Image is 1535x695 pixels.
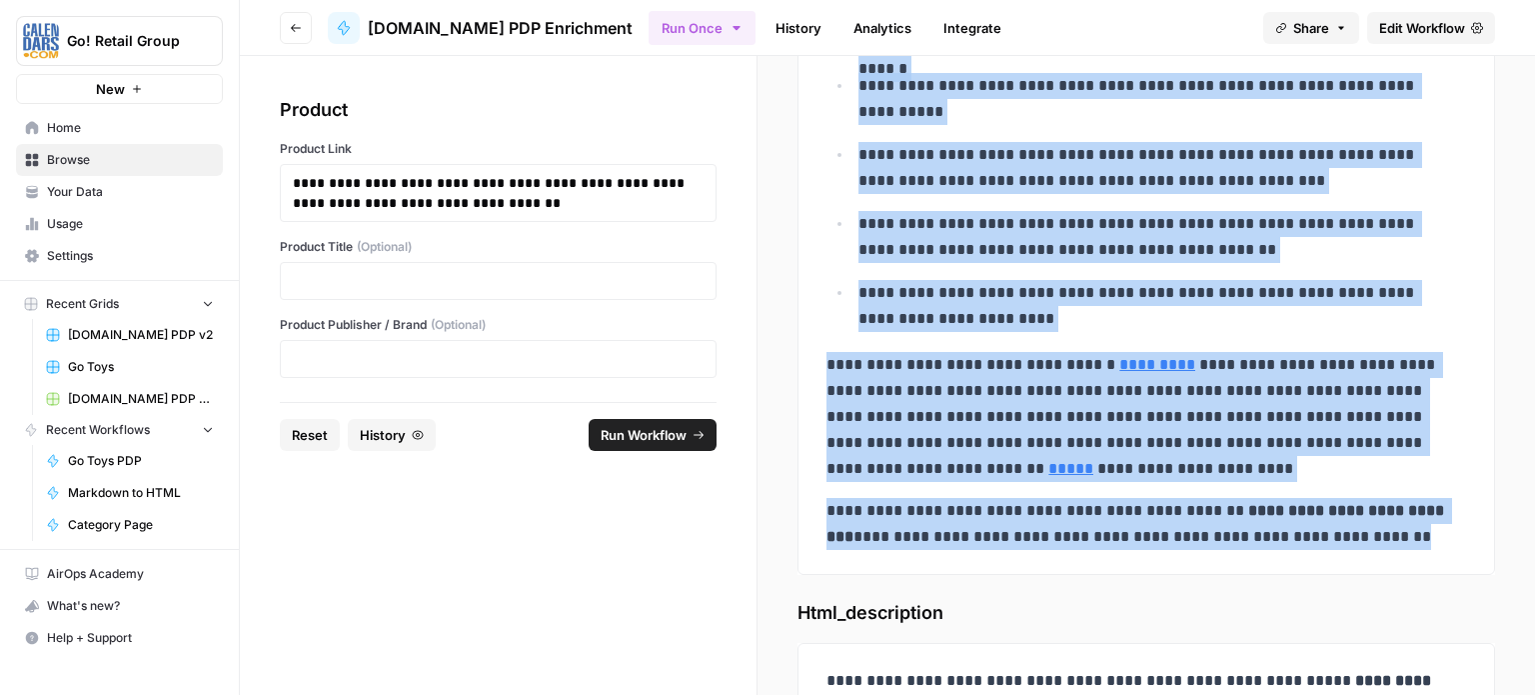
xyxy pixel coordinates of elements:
[360,425,406,445] span: History
[46,295,119,313] span: Recent Grids
[368,16,633,40] span: [DOMAIN_NAME] PDP Enrichment
[16,590,223,622] button: What's new?
[68,516,214,534] span: Category Page
[16,74,223,104] button: New
[292,425,328,445] span: Reset
[37,509,223,541] a: Category Page
[68,484,214,502] span: Markdown to HTML
[68,452,214,470] span: Go Toys PDP
[1263,12,1359,44] button: Share
[16,622,223,654] button: Help + Support
[37,383,223,415] a: [DOMAIN_NAME] PDP Enrichment Grid
[47,565,214,583] span: AirOps Academy
[47,629,214,647] span: Help + Support
[328,12,633,44] a: [DOMAIN_NAME] PDP Enrichment
[68,358,214,376] span: Go Toys
[68,390,214,408] span: [DOMAIN_NAME] PDP Enrichment Grid
[16,289,223,319] button: Recent Grids
[16,144,223,176] a: Browse
[16,240,223,272] a: Settings
[68,326,214,344] span: [DOMAIN_NAME] PDP v2
[431,316,486,334] span: (Optional)
[649,11,756,45] button: Run Once
[47,183,214,201] span: Your Data
[841,12,923,44] a: Analytics
[37,351,223,383] a: Go Toys
[797,599,1495,627] span: Html_description
[37,477,223,509] a: Markdown to HTML
[601,425,687,445] span: Run Workflow
[280,96,717,124] div: Product
[931,12,1013,44] a: Integrate
[16,208,223,240] a: Usage
[47,119,214,137] span: Home
[280,316,717,334] label: Product Publisher / Brand
[67,31,188,51] span: Go! Retail Group
[1293,18,1329,38] span: Share
[1379,18,1465,38] span: Edit Workflow
[589,419,717,451] button: Run Workflow
[37,319,223,351] a: [DOMAIN_NAME] PDP v2
[16,16,223,66] button: Workspace: Go! Retail Group
[764,12,833,44] a: History
[16,415,223,445] button: Recent Workflows
[37,445,223,477] a: Go Toys PDP
[280,140,717,158] label: Product Link
[23,23,59,59] img: Go! Retail Group Logo
[348,419,436,451] button: History
[1367,12,1495,44] a: Edit Workflow
[16,558,223,590] a: AirOps Academy
[46,421,150,439] span: Recent Workflows
[357,238,412,256] span: (Optional)
[280,419,340,451] button: Reset
[47,247,214,265] span: Settings
[17,591,222,621] div: What's new?
[96,79,125,99] span: New
[280,238,717,256] label: Product Title
[47,215,214,233] span: Usage
[47,151,214,169] span: Browse
[16,176,223,208] a: Your Data
[16,112,223,144] a: Home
